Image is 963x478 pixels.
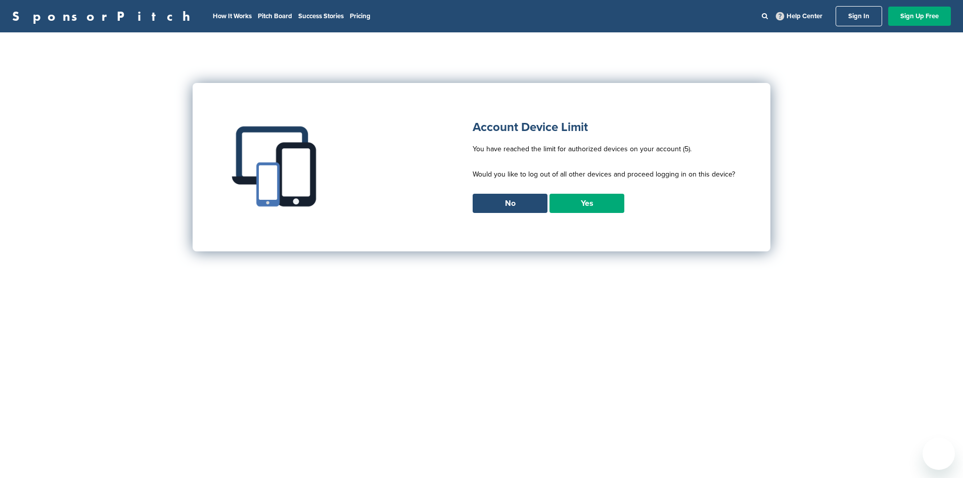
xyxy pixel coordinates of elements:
[258,12,292,20] a: Pitch Board
[923,438,955,470] iframe: Button to launch messaging window
[298,12,344,20] a: Success Stories
[549,194,624,213] a: Yes
[473,118,735,137] h1: Account Device Limit
[473,143,735,194] p: You have reached the limit for authorized devices on your account (5). Would you like to log out ...
[12,10,197,23] a: SponsorPitch
[836,6,882,26] a: Sign In
[774,10,824,22] a: Help Center
[213,12,252,20] a: How It Works
[888,7,951,26] a: Sign Up Free
[350,12,371,20] a: Pricing
[473,194,547,213] a: No
[228,118,324,214] img: Multiple devices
